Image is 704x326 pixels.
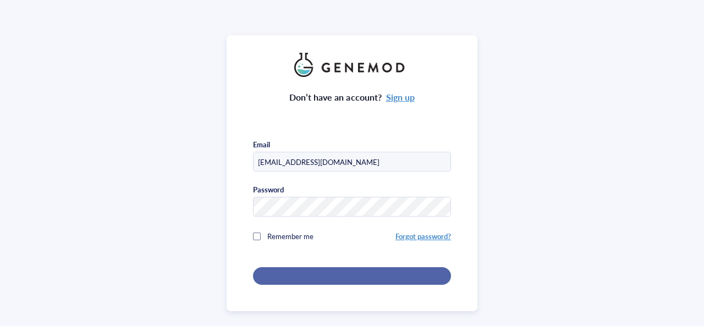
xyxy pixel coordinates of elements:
div: Email [253,140,270,150]
img: genemod_logo_light-BcqUzbGq.png [294,53,410,77]
a: Sign up [386,91,415,103]
div: Password [253,185,284,195]
a: Forgot password? [395,231,451,241]
span: Remember me [267,231,313,241]
div: Don’t have an account? [289,90,415,104]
